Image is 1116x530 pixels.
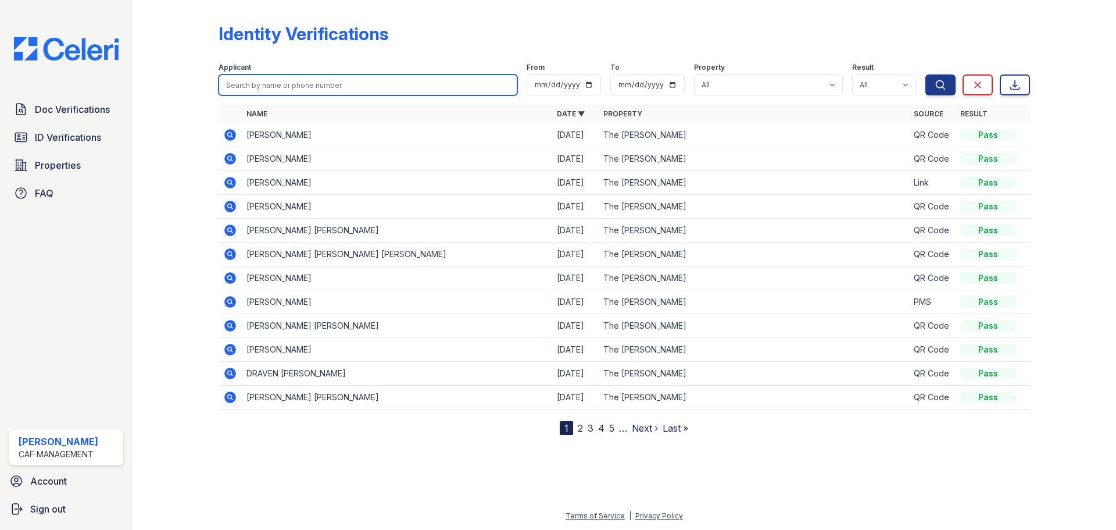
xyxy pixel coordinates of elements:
td: Link [909,171,956,195]
a: Property [603,109,642,118]
a: Properties [9,154,123,177]
div: [PERSON_NAME] [19,435,98,449]
td: [PERSON_NAME] [PERSON_NAME] [PERSON_NAME] [242,243,552,266]
div: Pass [960,225,1016,236]
td: [DATE] [552,338,599,362]
td: The [PERSON_NAME] [599,195,909,219]
div: Pass [960,153,1016,165]
label: Property [694,63,725,72]
div: Pass [960,129,1016,141]
div: 1 [560,421,573,435]
td: QR Code [909,243,956,266]
label: From [527,63,545,72]
a: ID Verifications [9,126,123,149]
div: Pass [960,392,1016,403]
td: [DATE] [552,219,599,243]
div: Pass [960,201,1016,212]
a: 3 [588,422,593,434]
span: ID Verifications [35,130,101,144]
td: [DATE] [552,171,599,195]
td: [PERSON_NAME] [242,290,552,314]
input: Search by name or phone number [219,74,517,95]
td: [PERSON_NAME] [242,147,552,171]
div: Identity Verifications [219,23,388,44]
td: The [PERSON_NAME] [599,362,909,386]
td: [DATE] [552,123,599,147]
div: Pass [960,272,1016,284]
div: Pass [960,368,1016,379]
td: QR Code [909,123,956,147]
td: QR Code [909,338,956,362]
td: [DATE] [552,195,599,219]
td: QR Code [909,386,956,410]
div: Pass [960,344,1016,355]
div: Pass [960,296,1016,308]
td: QR Code [909,266,956,290]
td: [PERSON_NAME] [242,171,552,195]
a: Source [914,109,943,118]
td: [PERSON_NAME] [242,338,552,362]
span: Sign out [30,502,66,516]
td: The [PERSON_NAME] [599,386,909,410]
a: Date ▼ [557,109,585,118]
img: CE_Logo_Blue-a8612792a0a2168367f1c8372b55b34899dd931a85d93a1a3d3e32e68fde9ad4.png [5,37,128,61]
span: Properties [35,158,81,172]
a: FAQ [9,182,123,205]
td: QR Code [909,362,956,386]
label: Result [852,63,874,72]
a: Last » [663,422,688,434]
td: The [PERSON_NAME] [599,338,909,362]
td: [PERSON_NAME] [PERSON_NAME] [242,386,552,410]
div: Pass [960,320,1016,332]
td: [PERSON_NAME] [242,266,552,290]
td: [PERSON_NAME] [PERSON_NAME] [242,219,552,243]
td: The [PERSON_NAME] [599,290,909,314]
a: Next › [632,422,658,434]
a: Account [5,469,128,493]
div: | [629,511,631,520]
span: Account [30,474,67,488]
td: QR Code [909,314,956,338]
td: The [PERSON_NAME] [599,147,909,171]
span: … [619,421,627,435]
div: CAF Management [19,449,98,460]
td: [DATE] [552,266,599,290]
td: The [PERSON_NAME] [599,243,909,266]
label: Applicant [219,63,251,72]
div: Pass [960,177,1016,188]
td: The [PERSON_NAME] [599,266,909,290]
td: QR Code [909,219,956,243]
td: [DATE] [552,314,599,338]
td: DRAVEN [PERSON_NAME] [242,362,552,386]
td: [PERSON_NAME] [242,195,552,219]
td: [PERSON_NAME] [PERSON_NAME] [242,314,552,338]
td: [DATE] [552,147,599,171]
td: [DATE] [552,243,599,266]
td: PMS [909,290,956,314]
a: 4 [598,422,604,434]
td: [PERSON_NAME] [242,123,552,147]
span: FAQ [35,186,53,200]
a: Terms of Service [566,511,625,520]
a: 5 [609,422,614,434]
td: [DATE] [552,386,599,410]
td: [DATE] [552,362,599,386]
a: Privacy Policy [635,511,683,520]
td: QR Code [909,195,956,219]
a: Sign out [5,497,128,521]
a: Result [960,109,988,118]
label: To [610,63,620,72]
span: Doc Verifications [35,102,110,116]
td: The [PERSON_NAME] [599,123,909,147]
a: Doc Verifications [9,98,123,121]
td: The [PERSON_NAME] [599,219,909,243]
a: 2 [578,422,583,434]
div: Pass [960,248,1016,260]
td: QR Code [909,147,956,171]
td: [DATE] [552,290,599,314]
td: The [PERSON_NAME] [599,171,909,195]
td: The [PERSON_NAME] [599,314,909,338]
a: Name [246,109,267,118]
